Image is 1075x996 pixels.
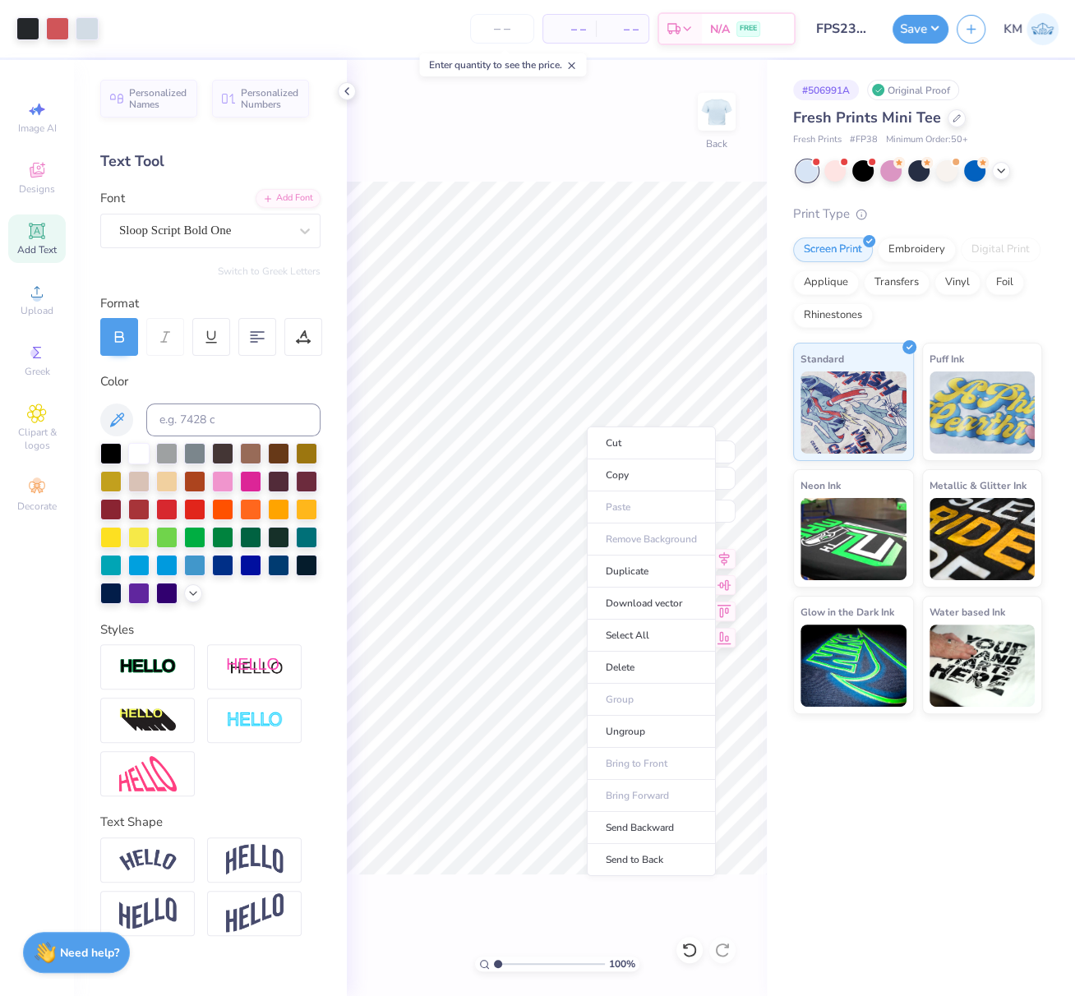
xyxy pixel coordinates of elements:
[800,477,841,494] span: Neon Ink
[706,136,727,151] div: Back
[100,620,321,639] div: Styles
[8,426,66,452] span: Clipart & logos
[930,371,1036,454] img: Puff Ink
[1003,13,1059,45] a: KM
[587,716,716,748] li: Ungroup
[100,189,125,208] label: Font
[867,80,959,100] div: Original Proof
[930,350,964,367] span: Puff Ink
[793,303,873,328] div: Rhinestones
[961,237,1040,262] div: Digital Print
[886,133,968,147] span: Minimum Order: 50 +
[793,133,842,147] span: Fresh Prints
[100,294,322,313] div: Format
[587,588,716,620] li: Download vector
[864,270,930,295] div: Transfers
[804,12,884,45] input: Untitled Design
[21,304,53,317] span: Upload
[146,403,321,436] input: e.g. 7428 c
[119,708,177,734] img: 3d Illusion
[850,133,878,147] span: # FP38
[226,844,284,875] img: Arch
[934,270,980,295] div: Vinyl
[800,625,907,707] img: Glow in the Dark Ink
[800,603,894,620] span: Glow in the Dark Ink
[893,15,948,44] button: Save
[226,657,284,677] img: Shadow
[587,844,716,876] li: Send to Back
[930,625,1036,707] img: Water based Ink
[710,21,730,38] span: N/A
[800,350,844,367] span: Standard
[119,849,177,871] img: Arc
[119,756,177,791] img: Free Distort
[17,243,57,256] span: Add Text
[587,652,716,684] li: Delete
[100,813,321,832] div: Text Shape
[587,620,716,652] li: Select All
[19,182,55,196] span: Designs
[609,957,635,971] span: 100 %
[930,498,1036,580] img: Metallic & Glitter Ink
[930,477,1027,494] span: Metallic & Glitter Ink
[985,270,1024,295] div: Foil
[17,500,57,513] span: Decorate
[606,21,639,38] span: – –
[119,657,177,676] img: Stroke
[60,945,119,961] strong: Need help?
[218,265,321,278] button: Switch to Greek Letters
[119,897,177,929] img: Flag
[793,80,859,100] div: # 506991A
[256,189,321,208] div: Add Font
[740,23,757,35] span: FREE
[18,122,57,135] span: Image AI
[800,498,907,580] img: Neon Ink
[878,237,956,262] div: Embroidery
[241,87,299,110] span: Personalized Numbers
[793,108,941,127] span: Fresh Prints Mini Tee
[25,365,50,378] span: Greek
[793,270,859,295] div: Applique
[930,603,1005,620] span: Water based Ink
[587,459,716,491] li: Copy
[553,21,586,38] span: – –
[226,893,284,934] img: Rise
[470,14,534,44] input: – –
[100,150,321,173] div: Text Tool
[800,371,907,454] img: Standard
[1003,20,1022,39] span: KM
[793,237,873,262] div: Screen Print
[100,372,321,391] div: Color
[587,427,716,459] li: Cut
[1027,13,1059,45] img: Katrina Mae Mijares
[226,711,284,730] img: Negative Space
[129,87,187,110] span: Personalized Names
[793,205,1042,224] div: Print Type
[700,95,733,128] img: Back
[587,556,716,588] li: Duplicate
[587,812,716,844] li: Send Backward
[419,53,586,76] div: Enter quantity to see the price.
